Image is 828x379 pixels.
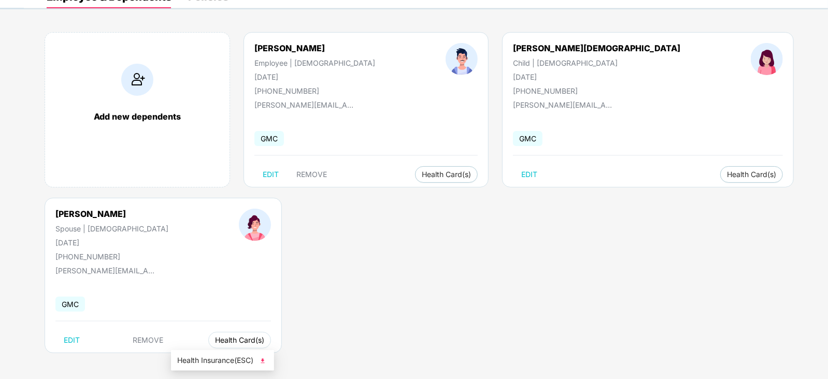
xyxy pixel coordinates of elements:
[55,297,85,312] span: GMC
[55,224,168,233] div: Spouse | [DEMOGRAPHIC_DATA]
[64,336,80,344] span: EDIT
[177,355,268,366] span: Health Insurance(ESC)
[513,131,543,146] span: GMC
[121,64,153,96] img: addIcon
[422,172,471,177] span: Health Card(s)
[254,166,287,183] button: EDIT
[215,338,264,343] span: Health Card(s)
[254,100,358,109] div: [PERSON_NAME][EMAIL_ADDRESS][PERSON_NAME][DOMAIN_NAME]
[258,356,268,366] img: svg+xml;base64,PHN2ZyB4bWxucz0iaHR0cDovL3d3dy53My5vcmcvMjAwMC9zdmciIHhtbG5zOnhsaW5rPSJodHRwOi8vd3...
[751,43,783,75] img: profileImage
[55,266,159,275] div: [PERSON_NAME][EMAIL_ADDRESS][PERSON_NAME][DOMAIN_NAME]
[55,332,88,348] button: EDIT
[296,170,327,179] span: REMOVE
[254,59,375,67] div: Employee | [DEMOGRAPHIC_DATA]
[133,336,164,344] span: REMOVE
[254,72,375,81] div: [DATE]
[513,100,617,109] div: [PERSON_NAME][EMAIL_ADDRESS][PERSON_NAME][DOMAIN_NAME]
[513,86,680,95] div: [PHONE_NUMBER]
[415,166,478,183] button: Health Card(s)
[513,59,680,67] div: Child | [DEMOGRAPHIC_DATA]
[513,166,546,183] button: EDIT
[55,111,219,122] div: Add new dependents
[55,252,168,261] div: [PHONE_NUMBER]
[521,170,537,179] span: EDIT
[55,209,168,219] div: [PERSON_NAME]
[446,43,478,75] img: profileImage
[254,86,375,95] div: [PHONE_NUMBER]
[125,332,172,348] button: REMOVE
[55,238,168,247] div: [DATE]
[513,72,680,81] div: [DATE]
[263,170,279,179] span: EDIT
[254,43,375,53] div: [PERSON_NAME]
[513,43,680,53] div: [PERSON_NAME][DEMOGRAPHIC_DATA]
[239,209,271,241] img: profileImage
[727,172,776,177] span: Health Card(s)
[208,332,271,348] button: Health Card(s)
[288,166,335,183] button: REMOVE
[254,131,284,146] span: GMC
[720,166,783,183] button: Health Card(s)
